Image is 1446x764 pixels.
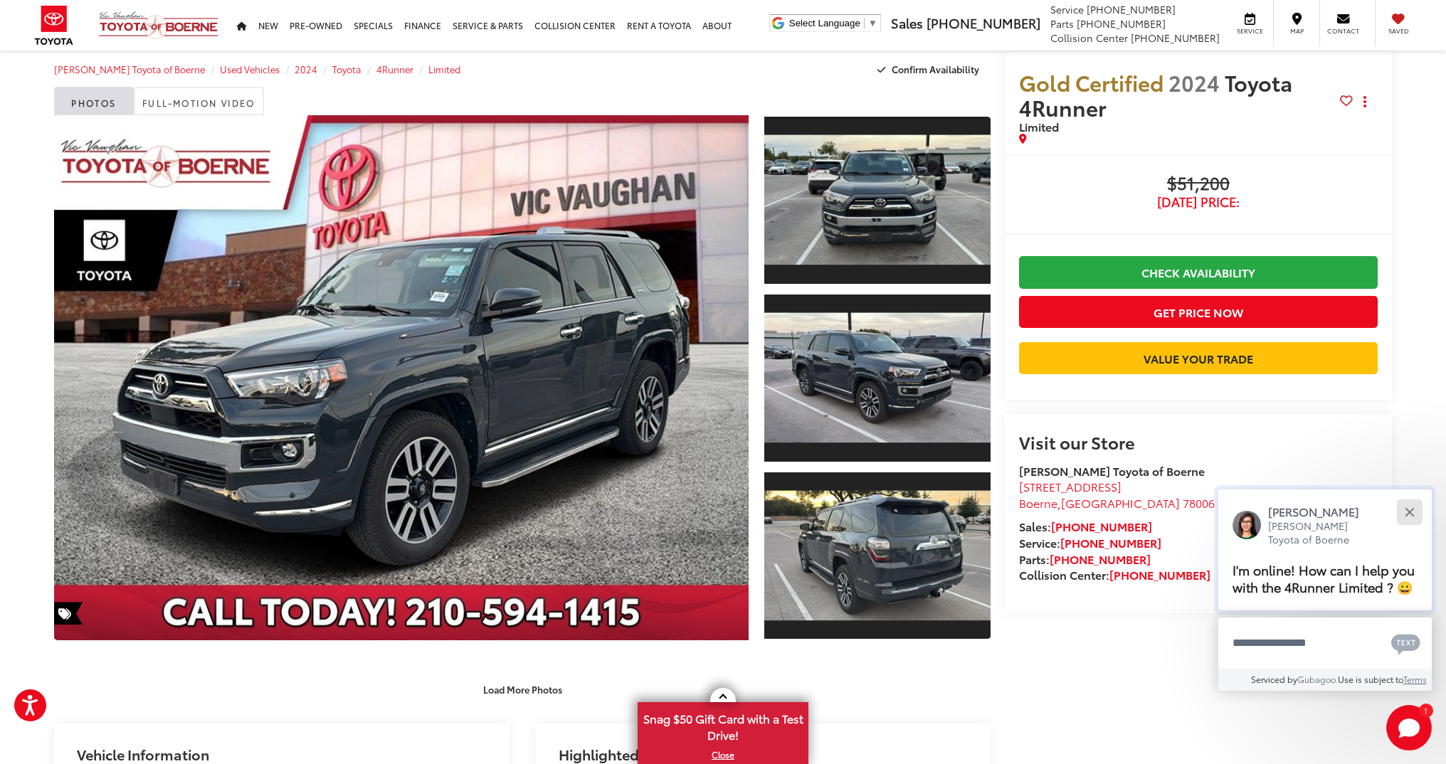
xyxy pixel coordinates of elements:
a: [PHONE_NUMBER] [1051,518,1152,534]
span: 2024 [1168,67,1220,97]
textarea: Type your message [1218,617,1432,669]
span: Boerne [1019,494,1057,511]
span: Toyota 4Runner [1019,67,1292,122]
img: tab_domain_overview_orange.svg [38,83,50,94]
span: [GEOGRAPHIC_DATA] [1061,494,1180,511]
span: $51,200 [1019,174,1378,195]
a: Used Vehicles [220,63,280,75]
a: [PHONE_NUMBER] [1109,566,1210,583]
div: v 4.0.25 [40,23,70,34]
a: [PHONE_NUMBER] [1050,551,1151,567]
a: Expand Photo 3 [764,471,991,641]
span: Gold Certified [1019,67,1163,97]
span: Saved [1383,26,1414,36]
a: 2024 [295,63,317,75]
img: 2024 Toyota 4Runner Limited [761,313,993,443]
span: I'm online! How can I help you with the 4Runner Limited ? 😀 [1233,560,1415,596]
p: [PERSON_NAME] [1268,504,1373,519]
strong: Collision Center: [1019,566,1210,583]
div: Keywords by Traffic [157,84,240,93]
span: [PHONE_NUMBER] [1077,16,1166,31]
span: Contact [1327,26,1359,36]
a: Photos [54,87,134,115]
button: Get Price Now [1019,296,1378,328]
button: Load More Photos [473,677,572,701]
button: Actions [1353,90,1378,115]
img: 2024 Toyota 4Runner Limited [761,491,993,621]
img: tab_keywords_by_traffic_grey.svg [142,83,153,94]
a: Gubagoo. [1297,673,1338,685]
div: Close[PERSON_NAME][PERSON_NAME] Toyota of BoerneI'm online! How can I help you with the 4Runner L... [1218,489,1432,691]
div: Domain: [DOMAIN_NAME] [37,37,157,48]
a: Check Availability [1019,256,1378,288]
div: Domain Overview [54,84,127,93]
svg: Text [1391,632,1420,655]
span: [STREET_ADDRESS] [1019,478,1122,494]
button: Chat with SMS [1387,627,1425,659]
strong: Sales: [1019,518,1152,534]
button: Confirm Availability [870,57,991,82]
a: Select Language​ [789,18,877,28]
a: Expand Photo 0 [54,115,749,640]
a: [PHONE_NUMBER] [1060,534,1161,551]
a: Toyota [332,63,361,75]
span: Use is subject to [1338,673,1403,685]
h2: Vehicle Information [77,746,209,762]
span: Collision Center [1050,31,1128,45]
span: Snag $50 Gift Card with a Test Drive! [639,704,807,747]
p: [PERSON_NAME] Toyota of Boerne [1268,519,1373,547]
a: Limited [428,63,460,75]
span: [PHONE_NUMBER] [1131,31,1220,45]
span: [DATE] Price: [1019,195,1378,209]
span: dropdown dots [1363,96,1366,107]
span: Parts [1050,16,1074,31]
span: [PHONE_NUMBER] [1087,2,1176,16]
a: [PERSON_NAME] Toyota of Boerne [54,63,205,75]
span: ​ [864,18,865,28]
svg: Start Chat [1386,705,1432,750]
button: Close [1394,497,1425,527]
span: ▼ [868,18,877,28]
span: Select Language [789,18,860,28]
span: Special [54,602,83,625]
span: Serviced by [1251,673,1297,685]
a: Value Your Trade [1019,342,1378,374]
img: logo_orange.svg [23,23,34,34]
strong: Parts: [1019,551,1151,567]
span: Confirm Availability [892,63,979,75]
img: website_grey.svg [23,37,34,48]
button: Toggle Chat Window [1386,705,1432,750]
h2: Highlighted Features [559,746,700,762]
a: [STREET_ADDRESS] Boerne,[GEOGRAPHIC_DATA] 78006 [1019,478,1215,511]
span: Map [1281,26,1312,36]
a: Expand Photo 2 [764,293,991,463]
span: Limited [1019,118,1059,134]
span: 1 [1424,707,1427,713]
img: Vic Vaughan Toyota of Boerne [98,11,219,40]
h2: Visit our Store [1019,433,1378,451]
span: 78006 [1183,494,1215,511]
span: Sales [891,14,923,32]
a: Full-Motion Video [134,87,264,115]
img: 2024 Toyota 4Runner Limited [47,112,755,643]
img: 2024 Toyota 4Runner Limited [761,135,993,265]
span: Service [1234,26,1266,36]
strong: Service: [1019,534,1161,551]
strong: [PERSON_NAME] Toyota of Boerne [1019,462,1205,479]
span: , [1019,494,1215,511]
a: 4Runner [376,63,413,75]
span: [PHONE_NUMBER] [927,14,1040,32]
span: Service [1050,2,1084,16]
a: Terms [1403,673,1427,685]
a: Expand Photo 1 [764,115,991,285]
